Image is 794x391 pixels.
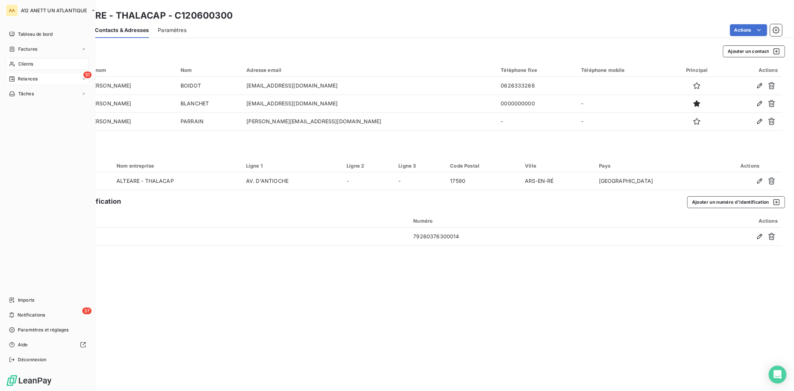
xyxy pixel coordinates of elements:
[88,67,172,73] div: Prénom
[176,77,242,95] td: BOIDOT
[17,312,45,318] span: Notifications
[18,46,37,53] span: Factures
[242,112,496,130] td: [PERSON_NAME][EMAIL_ADDRESS][DOMAIN_NAME]
[18,356,47,363] span: Déconnexion
[450,163,516,169] div: Code Postal
[176,112,242,130] td: PARRAIN
[95,26,149,34] span: Contacts & Adresses
[82,308,92,314] span: 37
[158,26,186,34] span: Paramètres
[723,45,785,57] button: Ajouter un contact
[36,228,409,245] td: SIRET
[675,67,720,73] div: Principal
[414,218,638,224] div: Numéro
[246,163,338,169] div: Ligne 1
[181,67,237,73] div: Nom
[647,218,778,224] div: Actions
[6,4,18,16] div: AA
[496,95,577,112] td: 0000000000
[394,172,446,190] td: -
[496,77,577,95] td: 0626333268
[112,172,242,190] td: ALTEARE - THALACAP
[18,341,28,348] span: Aide
[577,112,670,130] td: -
[409,228,642,245] td: 79260376300014
[594,172,718,190] td: [GEOGRAPHIC_DATA]
[18,297,34,303] span: Imports
[398,163,441,169] div: Ligne 3
[83,77,176,95] td: [PERSON_NAME]
[18,76,38,82] span: Relances
[6,375,52,387] img: Logo LeanPay
[83,95,176,112] td: [PERSON_NAME]
[520,172,594,190] td: ARS-EN-RÉ
[723,163,778,169] div: Actions
[599,163,714,169] div: Pays
[446,172,521,190] td: 17590
[242,95,496,112] td: [EMAIL_ADDRESS][DOMAIN_NAME]
[242,172,342,190] td: AV. D'ANTIOCHE
[577,95,670,112] td: -
[18,31,52,38] span: Tableau de bord
[6,339,89,351] a: Aide
[342,172,394,190] td: -
[83,112,176,130] td: [PERSON_NAME]
[730,24,767,36] button: Actions
[496,112,577,130] td: -
[18,90,34,97] span: Tâches
[581,67,665,73] div: Téléphone mobile
[246,67,492,73] div: Adresse email
[18,61,33,67] span: Clients
[525,163,590,169] div: Ville
[176,95,242,112] td: BLANCHET
[347,163,389,169] div: Ligne 2
[769,366,787,384] div: Open Intercom Messenger
[687,196,785,208] button: Ajouter un numéro d’identification
[83,71,92,78] span: 51
[242,77,496,95] td: [EMAIL_ADDRESS][DOMAIN_NAME]
[18,327,68,333] span: Paramètres et réglages
[21,7,87,13] span: A12 ANETT UN ATLANTIQUE
[501,67,572,73] div: Téléphone fixe
[728,67,778,73] div: Actions
[117,163,237,169] div: Nom entreprise
[40,217,405,224] div: Type
[66,9,233,22] h3: ALTEARE - THALACAP - C120600300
